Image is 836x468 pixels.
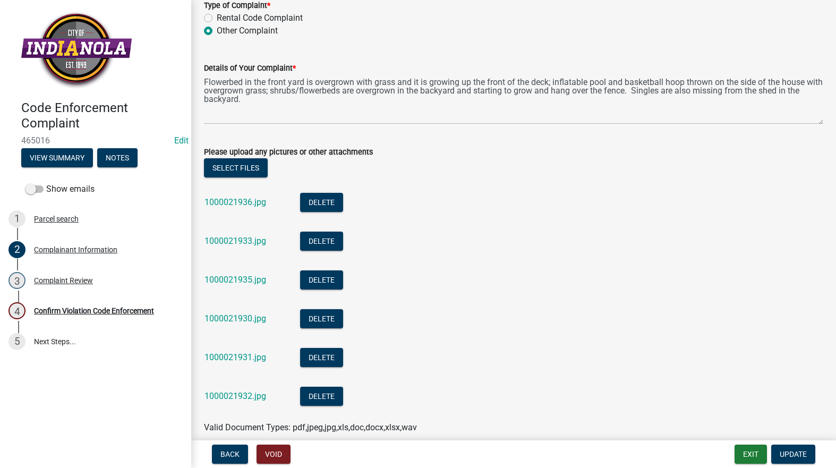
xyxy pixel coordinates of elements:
[21,148,93,167] button: View Summary
[300,348,343,367] button: Delete
[217,24,278,37] label: Other Complaint
[8,333,25,350] div: 5
[21,135,170,146] span: 465016
[174,135,189,146] wm-modal-confirm: Edit Application Number
[204,391,266,401] a: 1000021932.jpg
[97,148,138,167] button: Notes
[212,445,248,464] button: Back
[8,272,25,289] div: 3
[300,387,343,406] button: Delete
[204,313,266,324] a: 1000021930.jpg
[8,241,25,258] div: 2
[204,149,373,156] label: Please upload any pictures or other attachments
[300,232,343,251] button: Delete
[8,210,25,227] div: 1
[300,237,343,247] wm-modal-confirm: Delete Document
[780,450,807,458] span: Update
[300,193,343,212] button: Delete
[8,302,25,319] div: 4
[97,154,138,163] wm-modal-confirm: Notes
[204,352,266,362] a: 1000021931.jpg
[204,2,270,10] label: Type of Complaint
[300,392,343,402] wm-modal-confirm: Delete Document
[25,183,95,195] label: Show emails
[204,158,268,177] button: Select files
[300,270,343,290] button: Delete
[34,307,154,314] div: Confirm Violation Code Enforcement
[300,309,343,328] button: Delete
[174,135,189,146] a: Edit
[204,422,417,432] span: Valid Document Types: pdf,jpeg,jpg,xls,doc,docx,xlsx,wav
[21,154,93,163] wm-modal-confirm: Summary
[220,450,240,458] span: Back
[34,246,117,253] div: Complainant Information
[204,236,266,246] a: 1000021933.jpg
[300,198,343,208] wm-modal-confirm: Delete Document
[300,314,343,325] wm-modal-confirm: Delete Document
[771,445,815,464] button: Update
[217,12,303,24] label: Rental Code Complaint
[257,445,291,464] button: Void
[21,11,132,89] img: City of Indianola, Iowa
[735,445,767,464] button: Exit
[300,353,343,363] wm-modal-confirm: Delete Document
[34,277,93,284] div: Complaint Review
[21,100,183,131] h4: Code Enforcement Complaint
[204,65,296,72] label: Details of Your Complaint
[300,276,343,286] wm-modal-confirm: Delete Document
[204,197,266,207] a: 1000021936.jpg
[204,275,266,285] a: 1000021935.jpg
[34,215,79,223] div: Parcel search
